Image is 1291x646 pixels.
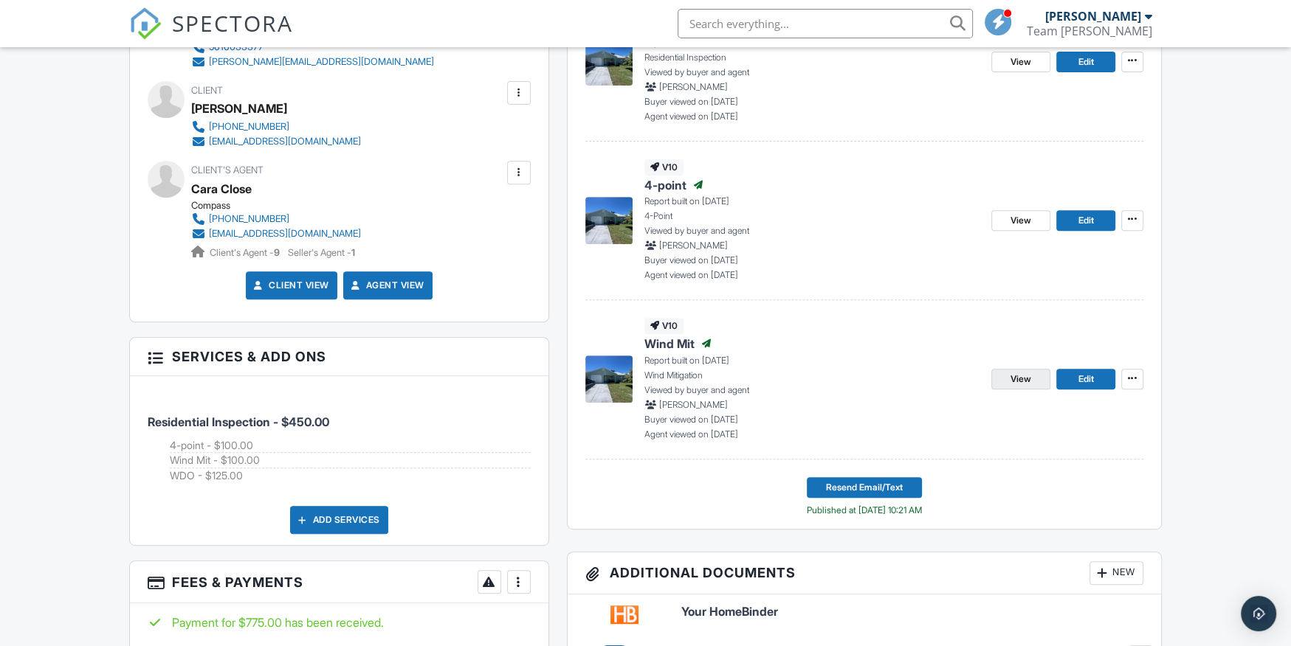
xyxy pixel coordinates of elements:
a: SPECTORA [129,20,293,51]
div: [PHONE_NUMBER] [209,121,289,133]
div: Team Rigoli [1027,24,1152,38]
a: [PHONE_NUMBER] [191,212,361,226]
div: Compass [191,200,373,212]
span: Seller's Agent - [288,247,355,258]
h3: Services & Add ons [130,338,548,376]
span: Client [191,85,223,96]
a: Agent View [348,278,424,293]
a: [PHONE_NUMBER] [191,119,361,134]
div: Payment for $775.00 has been received. [148,614,531,631]
a: Your HomeBinder [681,605,1143,619]
a: Client View [251,278,329,293]
div: [PERSON_NAME][EMAIL_ADDRESS][DOMAIN_NAME] [209,56,434,68]
h3: Additional Documents [568,552,1161,594]
div: [PERSON_NAME] [191,97,287,119]
li: Add on: 4-point [170,438,531,454]
a: Cara Close [191,178,252,200]
div: [PERSON_NAME] [1045,9,1141,24]
div: Open Intercom Messenger [1241,596,1276,631]
span: Client's Agent [191,164,264,176]
div: Add Services [290,506,388,534]
div: [EMAIL_ADDRESS][DOMAIN_NAME] [209,228,361,240]
div: [PHONE_NUMBER] [209,213,289,225]
a: [PERSON_NAME][EMAIL_ADDRESS][DOMAIN_NAME] [191,55,434,69]
span: SPECTORA [172,7,293,38]
div: New [1089,561,1143,585]
strong: 9 [274,247,280,258]
li: Service: Residential Inspection [148,387,531,494]
input: Search everything... [678,9,973,38]
li: Add on: Wind Mit [170,453,531,468]
span: Client's Agent - [210,247,282,258]
span: Residential Inspection - $450.00 [148,414,329,429]
a: [EMAIL_ADDRESS][DOMAIN_NAME] [191,134,361,149]
div: [EMAIL_ADDRESS][DOMAIN_NAME] [209,136,361,147]
a: [EMAIL_ADDRESS][DOMAIN_NAME] [191,226,361,241]
h3: Fees & Payments [130,561,548,603]
img: homebinder-01ee79ab6597d7457983ebac235b49a047b0a9616a008fb4a345000b08f3b69e.png [610,605,638,624]
strong: 1 [351,247,355,258]
li: Add on: WDO [170,468,531,483]
img: The Best Home Inspection Software - Spectora [129,7,162,40]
